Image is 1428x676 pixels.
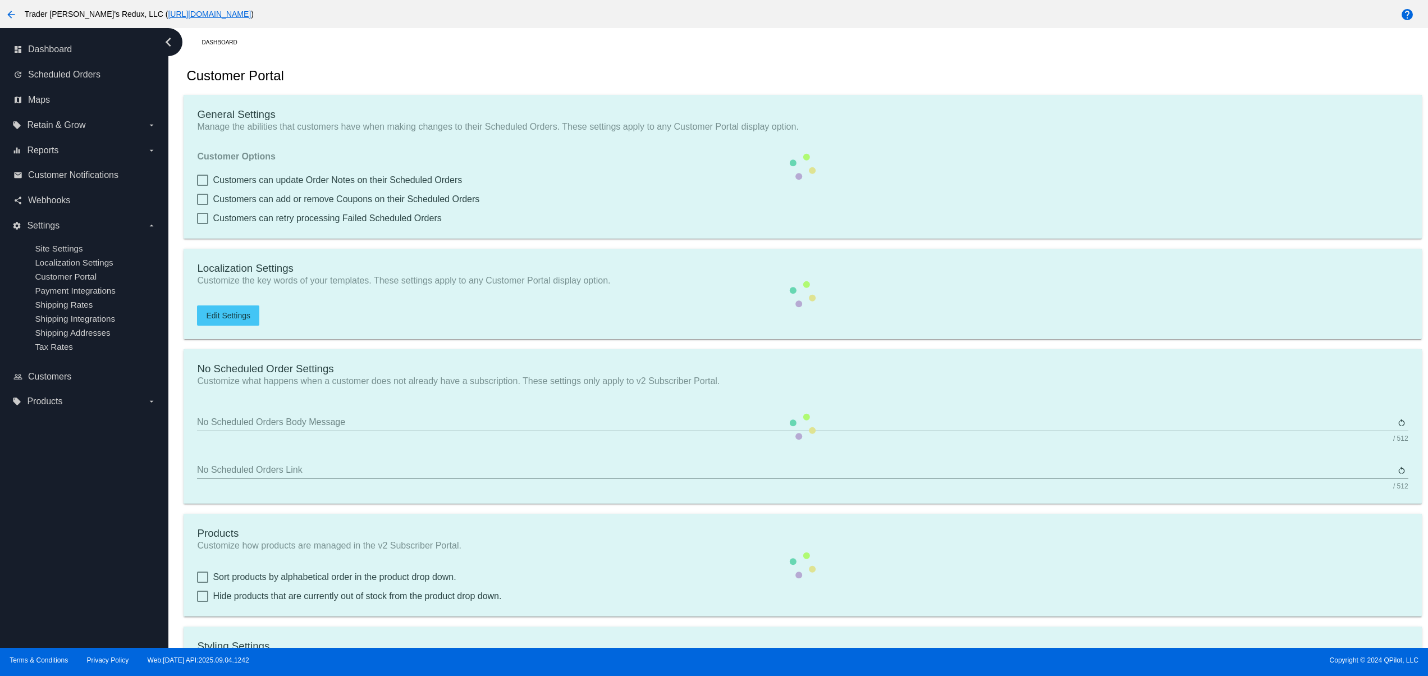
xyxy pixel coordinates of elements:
[13,70,22,79] i: update
[202,34,247,51] a: Dashboard
[28,70,100,80] span: Scheduled Orders
[35,258,113,267] a: Localization Settings
[28,95,50,105] span: Maps
[148,656,249,664] a: Web:[DATE] API:2025.09.04.1242
[12,121,21,130] i: local_offer
[13,66,156,84] a: update Scheduled Orders
[35,300,93,309] a: Shipping Rates
[13,372,22,381] i: people_outline
[13,196,22,205] i: share
[35,328,110,337] a: Shipping Addresses
[147,221,156,230] i: arrow_drop_down
[12,397,21,406] i: local_offer
[159,33,177,51] i: chevron_left
[27,221,60,231] span: Settings
[35,272,97,281] a: Customer Portal
[13,368,156,386] a: people_outline Customers
[27,145,58,156] span: Reports
[28,170,118,180] span: Customer Notifications
[13,40,156,58] a: dashboard Dashboard
[12,221,21,230] i: settings
[35,314,115,323] a: Shipping Integrations
[186,68,283,84] h2: Customer Portal
[13,95,22,104] i: map
[87,656,129,664] a: Privacy Policy
[25,10,254,19] span: Trader [PERSON_NAME]'s Redux, LLC ( )
[1400,8,1414,21] mat-icon: help
[724,656,1418,664] span: Copyright © 2024 QPilot, LLC
[10,656,68,664] a: Terms & Conditions
[147,397,156,406] i: arrow_drop_down
[28,372,71,382] span: Customers
[28,44,72,54] span: Dashboard
[35,342,73,351] a: Tax Rates
[28,195,70,205] span: Webhooks
[147,146,156,155] i: arrow_drop_down
[27,120,85,130] span: Retain & Grow
[12,146,21,155] i: equalizer
[35,244,83,253] a: Site Settings
[35,286,116,295] a: Payment Integrations
[27,396,62,406] span: Products
[4,8,18,21] mat-icon: arrow_back
[168,10,251,19] a: [URL][DOMAIN_NAME]
[13,45,22,54] i: dashboard
[13,91,156,109] a: map Maps
[13,166,156,184] a: email Customer Notifications
[13,171,22,180] i: email
[147,121,156,130] i: arrow_drop_down
[13,191,156,209] a: share Webhooks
